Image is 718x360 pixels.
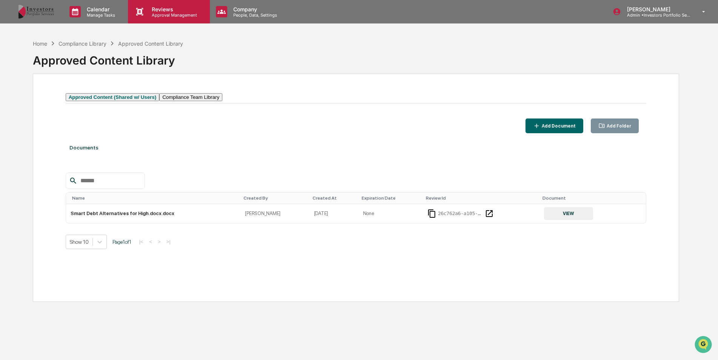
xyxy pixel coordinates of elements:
[66,93,160,101] button: Approved Content (Shared w/ Users)
[525,118,583,133] button: Add Document
[427,209,436,218] button: Copy Id
[636,195,643,201] div: Toggle SortBy
[66,137,647,158] div: Documents
[591,118,639,133] button: Add Folder
[310,204,359,223] td: [DATE]
[694,335,714,355] iframe: Open customer support
[621,6,691,12] p: [PERSON_NAME]
[426,195,537,201] div: Toggle SortBy
[81,6,119,12] p: Calendar
[59,40,106,47] div: Compliance Library
[621,12,691,18] p: Admin • Investors Portfolio Services
[15,109,48,117] span: Data Lookup
[137,238,146,245] button: |<
[75,128,91,134] span: Pylon
[156,238,163,245] button: >
[5,106,51,120] a: 🔎Data Lookup
[164,238,173,245] button: >|
[26,65,96,71] div: We're available if you need us!
[227,6,281,12] p: Company
[18,5,54,19] img: logo
[485,209,494,218] a: View Review
[359,204,423,223] td: None
[66,93,647,101] div: secondary tabs example
[313,195,356,201] div: Toggle SortBy
[8,96,14,102] div: 🖐️
[227,12,281,18] p: People, Data, Settings
[62,95,94,103] span: Attestations
[53,128,91,134] a: Powered byPylon
[243,195,306,201] div: Toggle SortBy
[240,204,309,223] td: [PERSON_NAME]
[128,60,137,69] button: Start new chat
[112,239,131,245] span: Page 1 of 1
[81,12,119,18] p: Manage Tasks
[8,58,21,71] img: 1746055101610-c473b297-6a78-478c-a979-82029cc54cd1
[146,12,201,18] p: Approval Management
[362,195,420,201] div: Toggle SortBy
[66,204,241,223] td: Smart Debt Alternatives for High.docx.docx
[26,58,124,65] div: Start new chat
[118,40,183,47] div: Approved Content Library
[15,95,49,103] span: Preclearance
[540,123,576,129] div: Add Document
[8,110,14,116] div: 🔎
[72,195,238,201] div: Toggle SortBy
[544,207,593,220] button: VIEW
[33,48,679,67] div: Approved Content Library
[147,238,154,245] button: <
[52,92,97,106] a: 🗄️Attestations
[33,40,47,47] div: Home
[146,6,201,12] p: Reviews
[8,16,137,28] p: How can we help?
[55,96,61,102] div: 🗄️
[438,211,483,217] span: 26c762a6-a105-42a4-9efd-25e4aa8956a1
[605,123,631,129] div: Add Folder
[159,93,222,101] button: Compliance Team Library
[542,195,626,201] div: Toggle SortBy
[5,92,52,106] a: 🖐️Preclearance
